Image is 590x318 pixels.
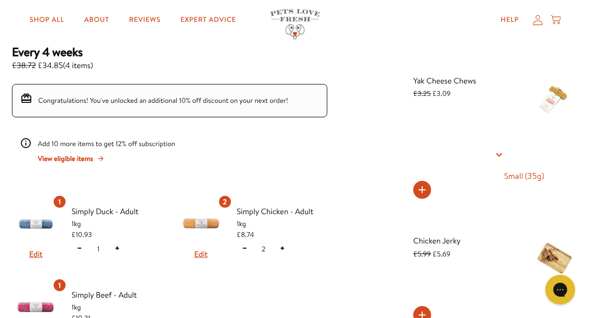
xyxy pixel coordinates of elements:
[12,60,36,71] s: £38.72
[21,10,72,30] a: Shop All
[12,196,162,265] div: Subscription product: Simply Duck - Adult
[493,10,527,30] a: Help
[72,218,162,229] span: 1kg
[262,243,266,254] span: 2
[59,196,61,207] span: 1
[237,229,254,240] span: £8.74
[38,153,93,164] span: View eligible items
[76,10,117,30] a: About
[109,242,125,255] button: Increase quantity
[275,242,291,255] button: Increase quantity
[413,236,461,246] span: Chicken Jerky
[12,44,93,59] h3: Every 4 weeks
[177,196,328,265] div: Subscription product: Simply Chicken - Adult
[413,88,431,98] s: £3.25
[121,10,168,30] a: Reviews
[72,302,162,313] span: 1kg
[237,205,328,218] span: Simply Chicken - Adult
[535,79,573,117] img: Yak Cheese Chews
[38,95,288,105] span: Congratulations! You've unlocked an additional 10% off discount on your next order!
[72,205,162,218] span: Simply Duck - Adult
[219,196,231,208] div: 2 units of item: Simply Chicken - Adult
[413,88,450,98] span: £3.09
[413,249,431,259] s: £5.99
[38,139,175,149] span: Add 10 more items to get 12% off subscription
[237,218,328,229] span: 1kg
[270,9,320,39] img: Pets Love Fresh
[535,239,573,277] img: Chicken Jerky
[54,196,66,208] div: 1 units of item: Simply Duck - Adult
[172,10,244,30] a: Expert Advice
[540,271,580,308] iframe: Gorgias live chat messenger
[413,249,450,259] span: £5.69
[72,229,92,240] span: £10.93
[182,205,220,243] img: Simply Chicken - Adult
[237,242,253,255] button: Decrease quantity
[17,205,55,243] img: Simply Duck - Adult
[54,279,66,291] div: 1 units of item: Simply Beef - Adult
[194,248,208,261] button: Edit
[97,243,100,254] span: 1
[72,289,162,302] span: Simply Beef - Adult
[29,248,43,261] button: Edit
[12,44,327,72] div: Subscription for 4 items with cost £34.85. Renews Every 4 weeks
[72,242,87,255] button: Decrease quantity
[413,76,476,86] span: Yak Cheese Chews
[12,59,93,72] span: £34.85 ( 4 items )
[223,196,227,207] span: 2
[59,280,61,291] span: 1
